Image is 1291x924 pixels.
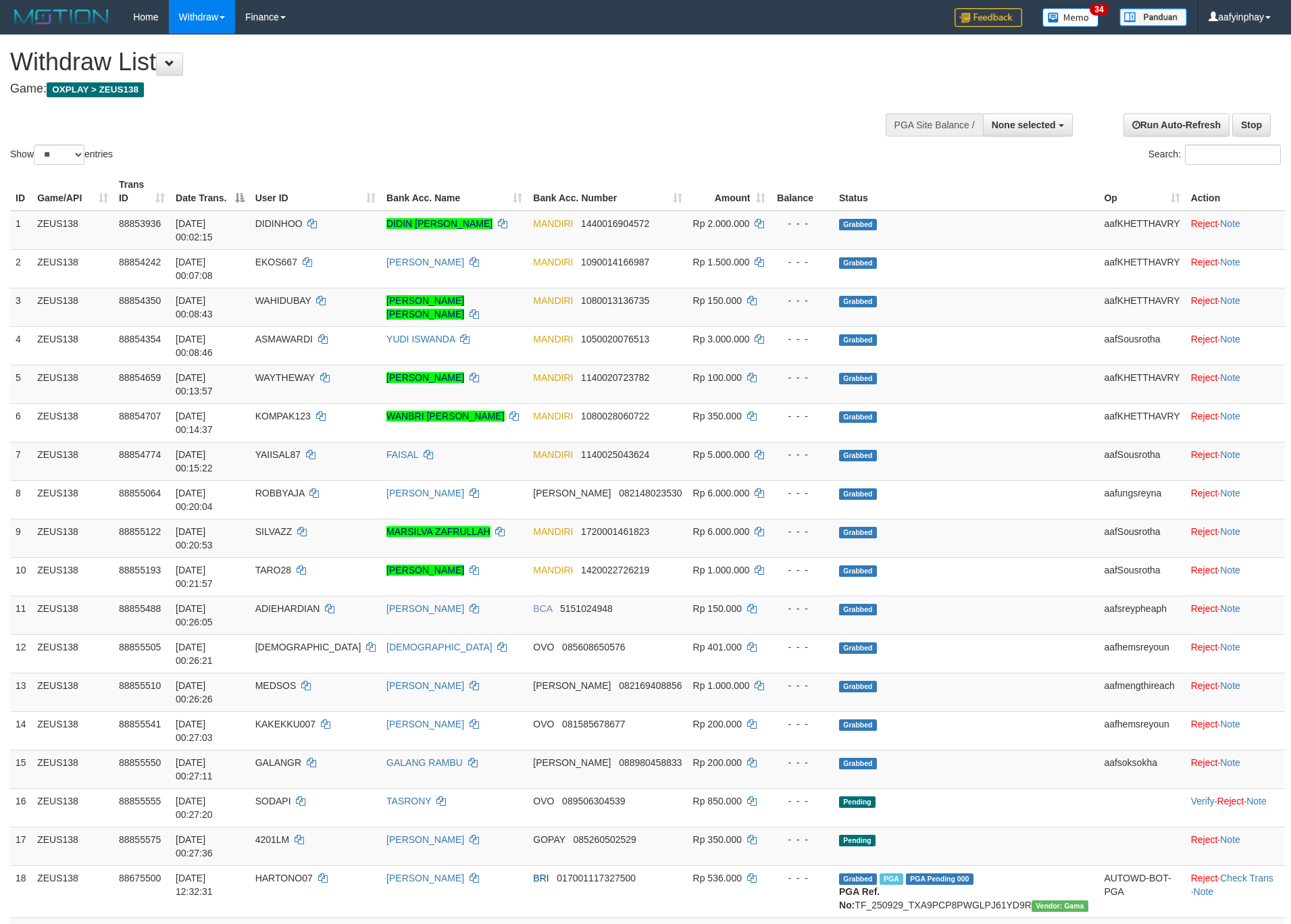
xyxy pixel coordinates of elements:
[176,372,213,396] span: [DATE] 00:13:57
[776,448,829,461] div: - - -
[533,218,573,229] span: MANDIRI
[1220,411,1240,421] a: Note
[1185,145,1281,165] input: Search:
[1119,8,1187,26] img: panduan.png
[693,295,742,306] span: Rp 150.000
[839,257,877,269] span: Grabbed
[776,486,829,500] div: - - -
[693,796,742,806] span: Rp 850.000
[119,873,161,883] span: 88675500
[533,873,549,883] span: BRI
[255,642,361,652] span: [DEMOGRAPHIC_DATA]
[176,257,213,281] span: [DATE] 00:07:08
[839,527,877,538] span: Grabbed
[32,865,113,917] td: ZEUS138
[1186,403,1285,442] td: ·
[1232,113,1271,136] a: Stop
[386,372,464,383] a: [PERSON_NAME]
[32,634,113,673] td: ZEUS138
[1148,145,1281,165] label: Search:
[1191,757,1218,768] a: Reject
[839,334,877,346] span: Grabbed
[533,680,611,691] span: [PERSON_NAME]
[1186,634,1285,673] td: ·
[1186,442,1285,480] td: ·
[34,145,84,165] select: Showentries
[776,409,829,423] div: - - -
[255,834,290,845] span: 4201LM
[839,719,877,731] span: Grabbed
[1098,442,1185,480] td: aafSousrotha
[176,526,213,550] span: [DATE] 00:20:53
[1220,334,1240,344] a: Note
[693,642,742,652] span: Rp 401.000
[776,679,829,692] div: - - -
[32,596,113,634] td: ZEUS138
[1220,680,1240,691] a: Note
[255,449,301,460] span: YAIISAL87
[839,642,877,654] span: Grabbed
[562,796,625,806] span: Copy 089506304539 to clipboard
[170,172,250,211] th: Date Trans.: activate to sort column descending
[10,82,847,96] h4: Game:
[119,565,161,575] span: 88855193
[834,172,1098,211] th: Status
[1098,673,1185,711] td: aafmengthireach
[1186,249,1285,288] td: ·
[1098,750,1185,788] td: aafsoksokha
[533,719,554,729] span: OVO
[32,172,113,211] th: Game/API: activate to sort column ascending
[688,172,771,211] th: Amount: activate to sort column ascending
[776,371,829,384] div: - - -
[47,82,144,97] span: OXPLAY > ZEUS138
[10,519,32,557] td: 9
[176,680,213,704] span: [DATE] 00:26:26
[1220,565,1240,575] a: Note
[533,757,611,768] span: [PERSON_NAME]
[386,488,464,498] a: [PERSON_NAME]
[1217,796,1244,806] a: Reject
[10,7,113,27] img: MOTION_logo.png
[176,642,213,666] span: [DATE] 00:26:21
[1220,218,1240,229] a: Note
[693,488,750,498] span: Rp 6.000.000
[119,642,161,652] span: 88855505
[10,788,32,827] td: 16
[776,217,829,230] div: - - -
[581,372,649,383] span: Copy 1140020723782 to clipboard
[1191,873,1218,883] a: Reject
[1186,480,1285,519] td: ·
[1191,449,1218,460] a: Reject
[176,796,213,820] span: [DATE] 00:27:20
[255,372,315,383] span: WAYTHEWAY
[255,257,297,267] span: EKOS667
[176,449,213,473] span: [DATE] 00:15:22
[581,526,649,537] span: Copy 1720001461823 to clipboard
[32,673,113,711] td: ZEUS138
[581,334,649,344] span: Copy 1050020076513 to clipboard
[386,449,418,460] a: FAISAL
[10,288,32,326] td: 3
[10,865,32,917] td: 18
[693,719,742,729] span: Rp 200.000
[693,449,750,460] span: Rp 5.000.000
[619,680,682,691] span: Copy 082169408856 to clipboard
[10,365,32,403] td: 5
[955,8,1022,27] img: Feedback.jpg
[10,211,32,250] td: 1
[32,750,113,788] td: ZEUS138
[119,449,161,460] span: 88854774
[619,757,682,768] span: Copy 088980458833 to clipboard
[1098,519,1185,557] td: aafSousrotha
[839,758,877,769] span: Grabbed
[255,680,297,691] span: MEDSOS
[693,411,742,421] span: Rp 350.000
[1191,526,1218,537] a: Reject
[10,557,32,596] td: 10
[839,450,877,461] span: Grabbed
[10,634,32,673] td: 12
[533,565,573,575] span: MANDIRI
[693,257,750,267] span: Rp 1.500.000
[255,757,301,768] span: GALANGR
[176,411,213,435] span: [DATE] 00:14:37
